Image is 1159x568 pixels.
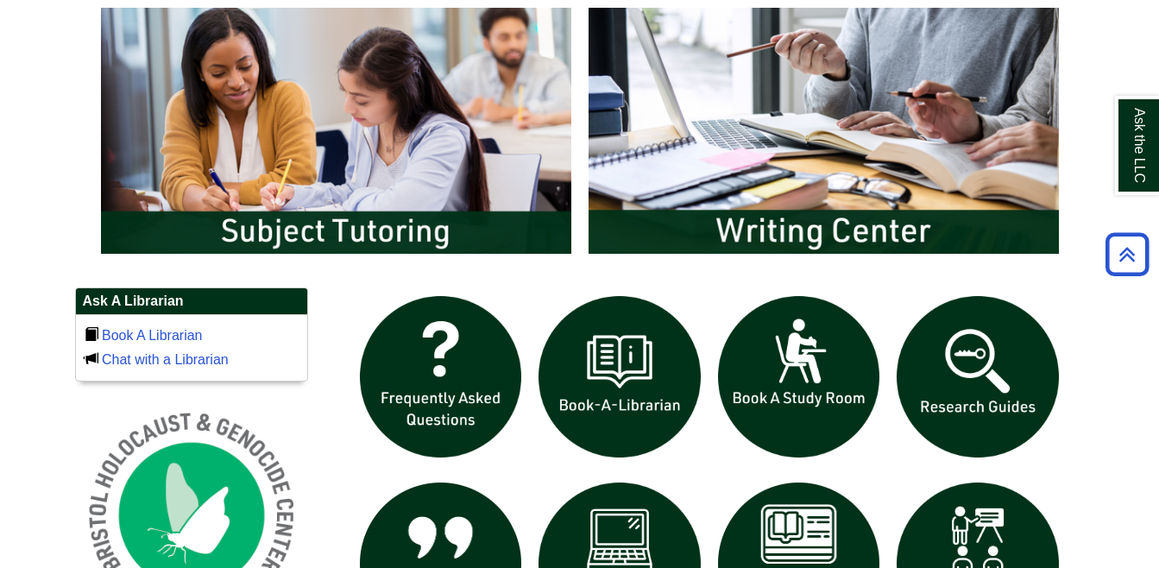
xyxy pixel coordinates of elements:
[709,287,889,467] img: book a study room icon links to book a study room web page
[76,288,307,315] h2: Ask A Librarian
[102,352,229,367] a: Chat with a Librarian
[102,328,203,343] a: Book A Librarian
[888,287,1068,467] img: Research Guides icon links to research guides web page
[1099,243,1155,266] a: Back to Top
[351,287,531,467] img: frequently asked questions
[530,287,709,467] img: Book a Librarian icon links to book a librarian web page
